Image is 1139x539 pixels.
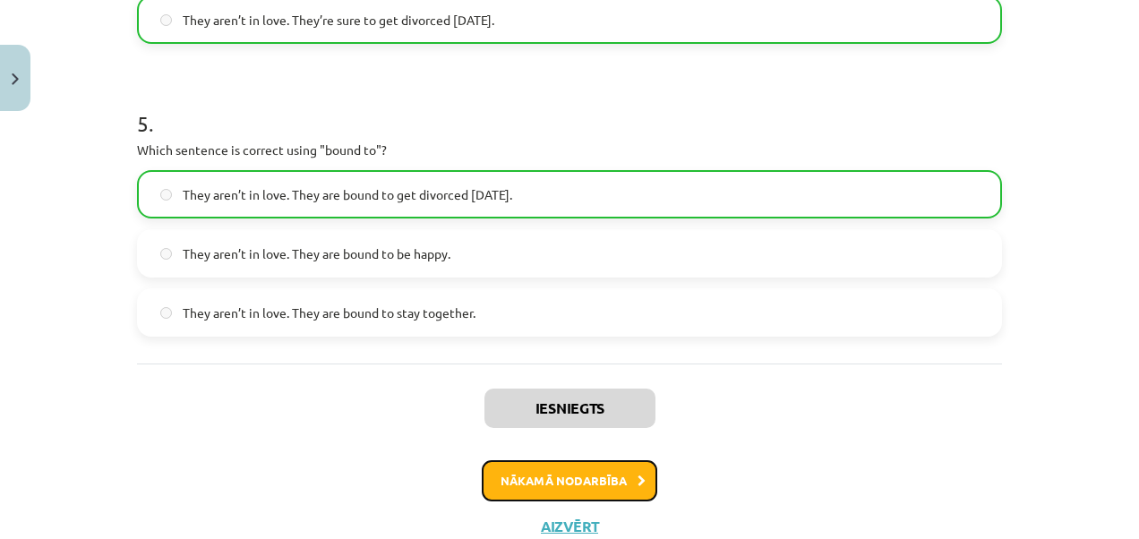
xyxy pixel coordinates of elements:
[482,460,657,501] button: Nākamā nodarbība
[484,389,655,428] button: Iesniegts
[183,244,450,263] span: They aren’t in love. They are bound to be happy.
[160,14,172,26] input: They aren’t in love. They’re sure to get divorced [DATE].
[12,73,19,85] img: icon-close-lesson-0947bae3869378f0d4975bcd49f059093ad1ed9edebbc8119c70593378902aed.svg
[137,80,1002,135] h1: 5 .
[183,304,475,322] span: They aren’t in love. They are bound to stay together.
[160,307,172,319] input: They aren’t in love. They are bound to stay together.
[160,248,172,260] input: They aren’t in love. They are bound to be happy.
[160,189,172,201] input: They aren’t in love. They are bound to get divorced [DATE].
[535,518,604,535] button: Aizvērt
[183,11,494,30] span: They aren’t in love. They’re sure to get divorced [DATE].
[183,185,512,204] span: They aren’t in love. They are bound to get divorced [DATE].
[137,141,1002,159] p: Which sentence is correct using "bound to"?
